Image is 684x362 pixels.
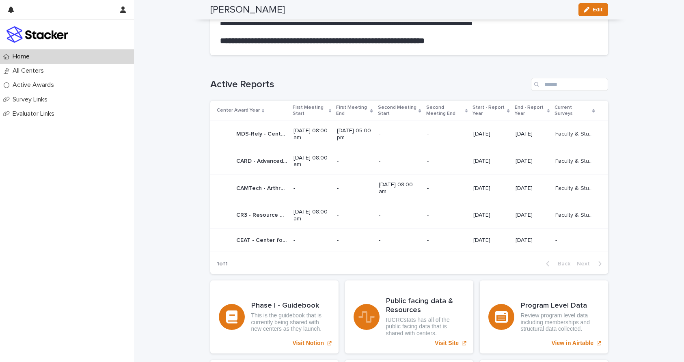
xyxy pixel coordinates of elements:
p: Faculty & Student Surveys [555,210,596,219]
p: [DATE] [516,237,549,244]
p: CEAT - Center for Electrified and Autonomous Transportation in Agile Freight Supply-Chains - Phase 1 [236,235,289,244]
p: [DATE] [516,185,549,192]
a: Visit Notion [210,280,339,353]
p: [DATE] 08:00 am [293,127,331,141]
p: - [379,237,421,244]
p: Current Surveys [555,103,590,118]
p: Start - Report Year [473,103,505,118]
p: Home [9,53,36,60]
p: First Meeting End [336,103,368,118]
p: - [379,212,421,219]
p: [DATE] [473,237,509,244]
p: - [379,131,421,138]
p: All Centers [9,67,50,75]
p: View in Airtable [552,340,593,347]
p: Center Award Year [217,106,260,115]
p: [DATE] [473,185,509,192]
p: Faculty & Student Surveys [555,183,596,192]
span: Next [577,261,595,267]
tr: CARD - Advanced Research in Drying - Phase 2CARD - Advanced Research in Drying - Phase 2 [DATE] 0... [210,148,608,175]
p: - [555,235,559,244]
button: Next [574,260,608,267]
p: [DATE] 08:00 am [379,181,421,195]
p: - [337,237,372,244]
a: Visit Site [345,280,473,353]
button: Edit [578,3,608,16]
p: - [293,185,331,192]
p: [DATE] [516,158,549,165]
p: Second Meeting End [426,103,463,118]
tr: CAMTech - Arthropod Management Technologies - Phase 3CAMTech - Arthropod Management Technologies ... [210,175,608,202]
span: Back [553,261,570,267]
p: - [427,237,467,244]
p: Visit Site [435,340,459,347]
tr: MDS-Rely - Center for Materials Data Science for Reliability and Degradation - Phase 1MDS-Rely - ... [210,121,608,148]
p: - [427,185,467,192]
p: - [427,131,467,138]
tr: CEAT - Center for Electrified and Autonomous Transportation in [GEOGRAPHIC_DATA] Freight Supply-C... [210,229,608,252]
p: Evaluator Links [9,110,61,118]
p: End - Report Year [515,103,546,118]
tr: CR3 - Resource Recovery and Recycling - Phase 3CR3 - Resource Recovery and Recycling - Phase 3 [D... [210,202,608,229]
h3: Public facing data & Resources [386,297,465,315]
p: 1 of 1 [210,254,234,274]
p: - [337,185,372,192]
p: - [337,158,372,165]
p: Faculty & Student Surveys [555,129,596,138]
h3: Phase I - Guidebook [251,302,330,310]
p: MDS-Rely - Center for Materials Data Science for Reliability and Degradation - Phase 1 [236,129,289,138]
p: CR3 - Resource Recovery and Recycling - Phase 3 [236,210,289,219]
p: First Meeting Start [293,103,327,118]
button: Back [539,260,574,267]
p: [DATE] 05:00 pm [337,127,372,141]
p: [DATE] [516,131,549,138]
p: [DATE] [473,212,509,219]
p: [DATE] 08:00 am [293,209,331,222]
p: [DATE] 08:00 am [293,155,331,168]
p: [DATE] [516,212,549,219]
img: stacker-logo-colour.png [6,26,68,43]
p: [DATE] [473,158,509,165]
p: [DATE] [473,131,509,138]
p: Second Meeting Start [378,103,417,118]
p: - [379,158,421,165]
p: - [427,212,467,219]
p: CARD - Advanced Research in Drying - Phase 2 [236,156,289,165]
p: This is the guidebook that is currently being shared with new centers as they launch. [251,312,330,332]
p: - [427,158,467,165]
p: - [337,212,372,219]
p: Review program level data including memberships and structural data collected. [521,312,600,332]
p: Survey Links [9,96,54,103]
h2: [PERSON_NAME] [210,4,285,16]
h3: Program Level Data [521,302,600,310]
h1: Active Reports [210,79,528,90]
p: Faculty & Student Surveys [555,156,596,165]
span: Edit [593,7,603,13]
input: Search [531,78,608,91]
p: - [293,237,331,244]
p: IUCRCstats has all of the public facing data that is shared with centers. [386,317,465,337]
p: Active Awards [9,81,60,89]
p: Visit Notion [292,340,324,347]
a: View in Airtable [480,280,608,353]
p: CAMTech - Arthropod Management Technologies - Phase 3 [236,183,289,192]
